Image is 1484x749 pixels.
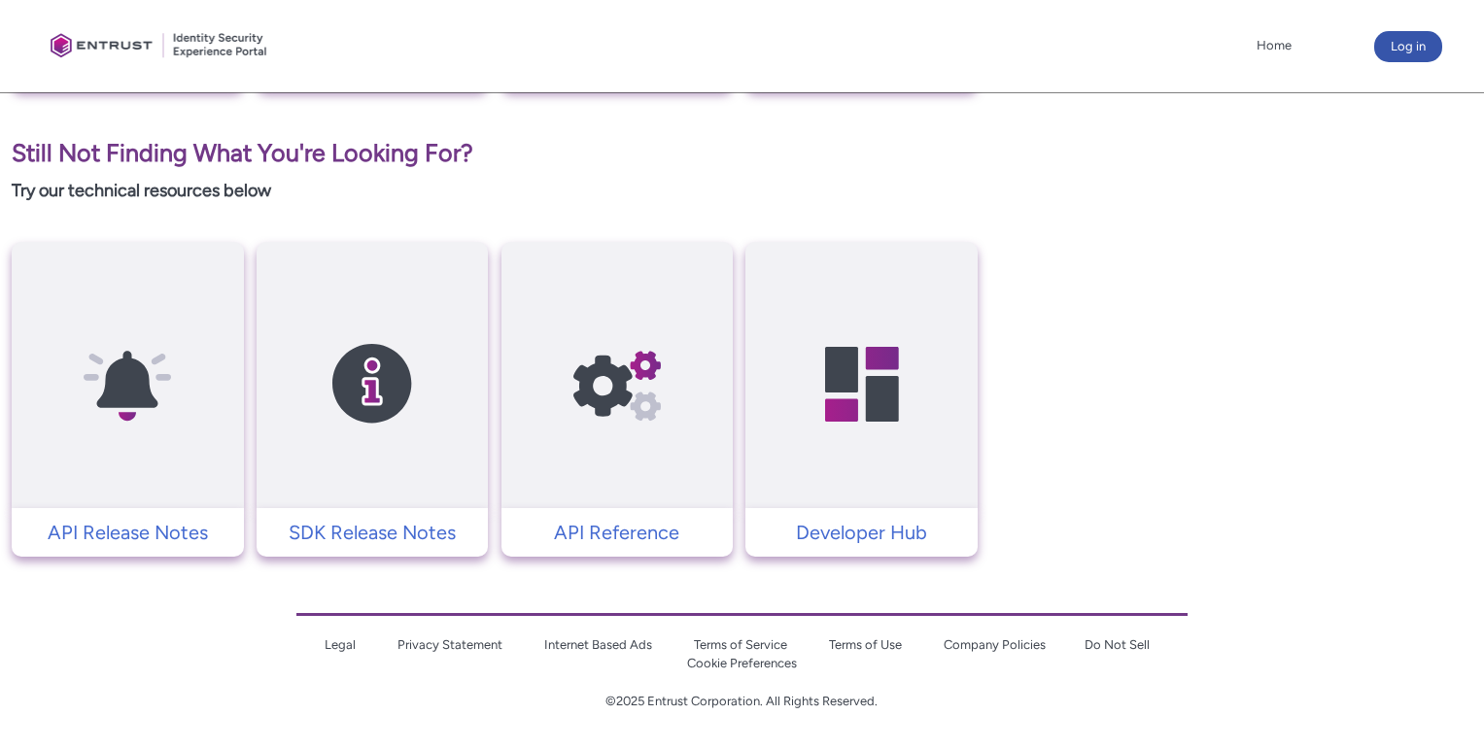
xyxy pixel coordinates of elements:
[397,637,502,652] a: Privacy Statement
[1252,31,1296,60] a: Home
[694,637,787,652] a: Terms of Service
[511,518,724,547] p: API Reference
[501,518,734,547] a: API Reference
[770,280,954,489] img: Developer Hub
[745,518,978,547] a: Developer Hub
[21,518,234,547] p: API Release Notes
[1374,31,1442,62] button: Log in
[12,135,978,172] p: Still Not Finding What You're Looking For?
[296,692,1187,711] p: ©2025 Entrust Corporation. All Rights Reserved.
[1085,637,1150,652] a: Do Not Sell
[12,518,244,547] a: API Release Notes
[280,280,465,489] img: SDK Release Notes
[525,280,709,489] img: API Reference
[257,518,489,547] a: SDK Release Notes
[266,518,479,547] p: SDK Release Notes
[544,637,652,652] a: Internet Based Ads
[687,656,797,670] a: Cookie Preferences
[325,637,356,652] a: Legal
[944,637,1046,652] a: Company Policies
[829,637,902,652] a: Terms of Use
[35,280,220,489] img: API Release Notes
[12,178,978,204] p: Try our technical resources below
[755,518,968,547] p: Developer Hub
